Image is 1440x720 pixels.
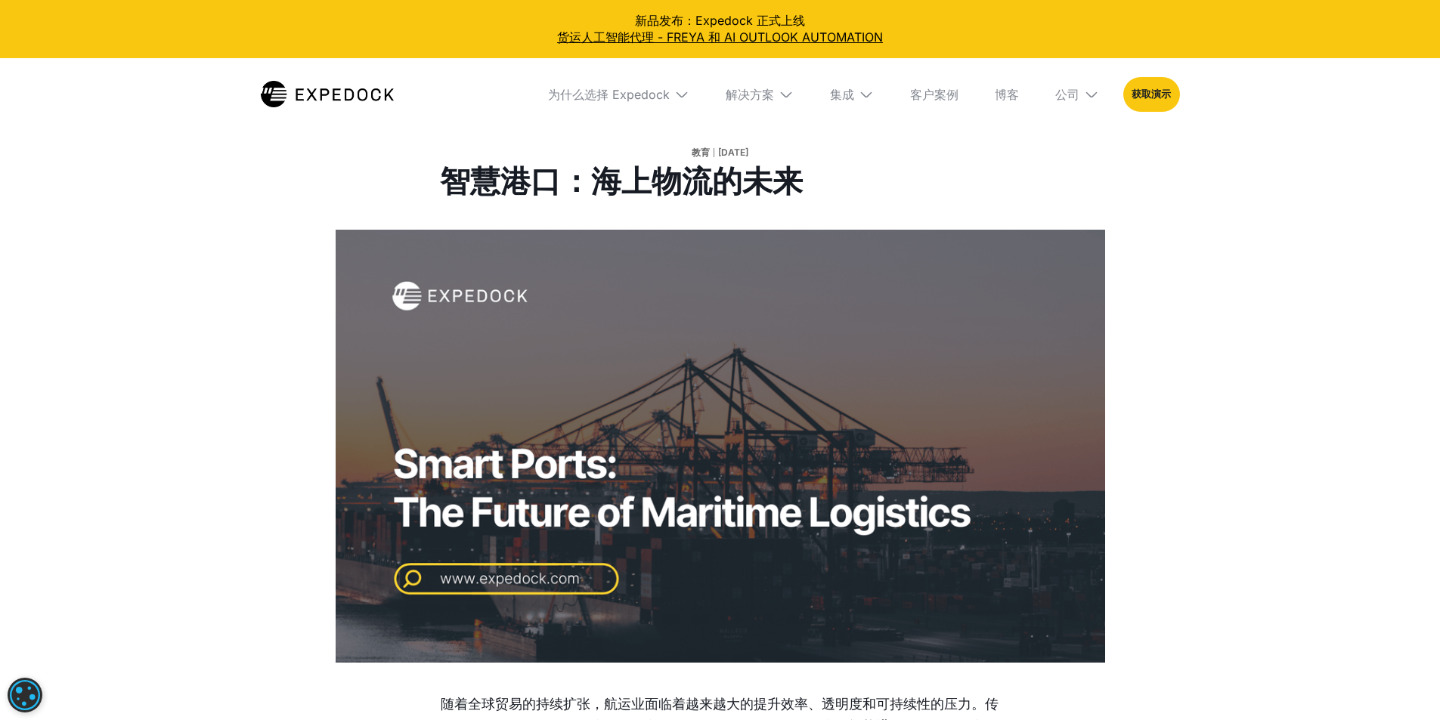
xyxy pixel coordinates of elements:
font: 智慧港口：海上物流的未来 [440,162,803,199]
div: 为什么选择 Expedock [536,58,701,131]
a: 客户案例 [898,58,971,131]
font: 货运人工智能代理 - FREYA 和 AI OUTLOOK AUTOMATION [557,29,883,45]
font: 客户案例 [910,87,958,102]
a: 博客 [983,58,1031,131]
div: 集成 [818,58,886,131]
iframe: 聊天小部件 [1364,647,1440,720]
font: 公司 [1055,87,1079,102]
font: [DATE] [718,147,748,158]
font: 为什么选择 Expedock [548,87,670,102]
font: 获取演示 [1132,88,1171,100]
font: 新品发布：Expedock 正式上线 [635,13,805,28]
a: 获取演示 [1123,77,1179,112]
a: 货运人工智能代理 - FREYA 和 AI OUTLOOK AUTOMATION [12,29,1428,45]
div: 公司 [1043,58,1111,131]
div: 聊天小组件 [1364,647,1440,720]
font: 集成 [830,87,854,102]
div: 解决方案 [714,58,806,131]
font: 博客 [995,87,1019,102]
font: 解决方案 [726,87,774,102]
font: 教育 [692,147,710,158]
